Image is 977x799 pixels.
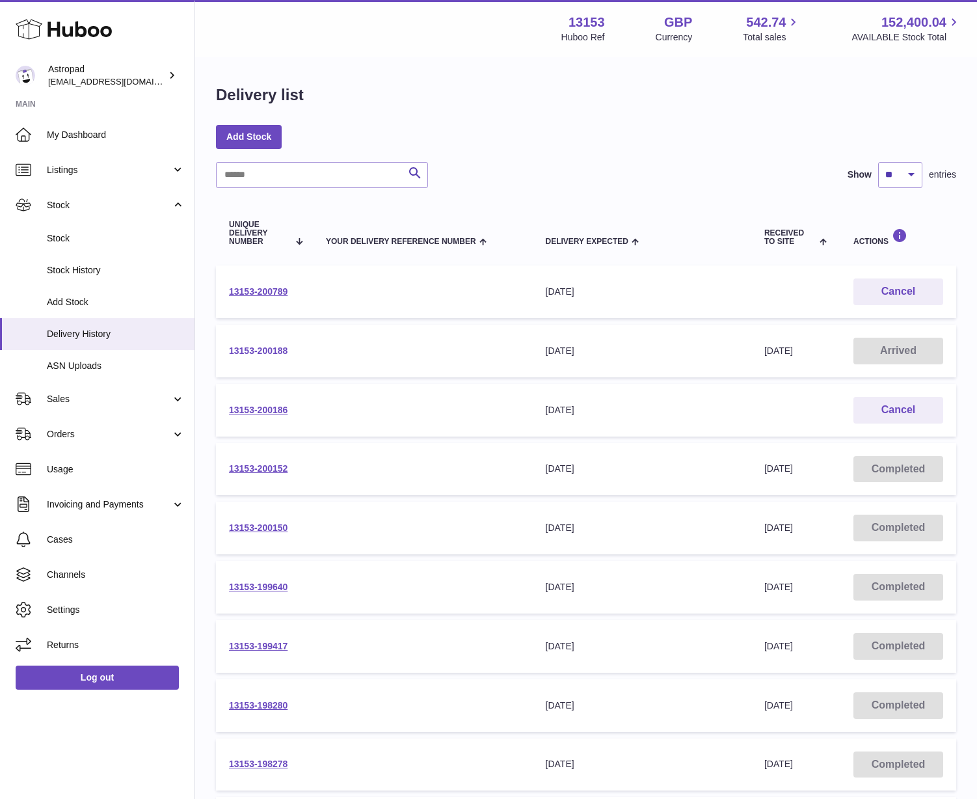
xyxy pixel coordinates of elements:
[216,125,282,148] a: Add Stock
[48,76,191,87] span: [EMAIL_ADDRESS][DOMAIN_NAME]
[764,700,793,711] span: [DATE]
[743,31,801,44] span: Total sales
[47,569,185,581] span: Channels
[881,14,946,31] span: 152,400.04
[764,463,793,474] span: [DATE]
[229,522,288,533] a: 13153-200150
[229,221,289,247] span: Unique Delivery Number
[546,581,738,593] div: [DATE]
[229,405,288,415] a: 13153-200186
[569,14,605,31] strong: 13153
[546,463,738,475] div: [DATE]
[229,641,288,651] a: 13153-199417
[664,14,692,31] strong: GBP
[229,759,288,769] a: 13153-198278
[848,169,872,181] label: Show
[561,31,605,44] div: Huboo Ref
[47,428,171,440] span: Orders
[546,522,738,534] div: [DATE]
[47,498,171,511] span: Invoicing and Payments
[929,169,956,181] span: entries
[48,63,165,88] div: Astropad
[47,463,185,476] span: Usage
[656,31,693,44] div: Currency
[851,31,961,44] span: AVAILABLE Stock Total
[853,228,943,246] div: Actions
[546,758,738,770] div: [DATE]
[47,534,185,546] span: Cases
[216,85,304,105] h1: Delivery list
[47,360,185,372] span: ASN Uploads
[326,237,476,246] span: Your Delivery Reference Number
[546,404,738,416] div: [DATE]
[764,641,793,651] span: [DATE]
[764,522,793,533] span: [DATE]
[47,232,185,245] span: Stock
[764,582,793,592] span: [DATE]
[47,393,171,405] span: Sales
[47,199,171,211] span: Stock
[853,397,943,424] button: Cancel
[47,328,185,340] span: Delivery History
[546,237,628,246] span: Delivery Expected
[16,66,35,85] img: matt@astropad.com
[47,164,171,176] span: Listings
[546,699,738,712] div: [DATE]
[47,129,185,141] span: My Dashboard
[546,286,738,298] div: [DATE]
[764,759,793,769] span: [DATE]
[16,666,179,689] a: Log out
[229,582,288,592] a: 13153-199640
[229,700,288,711] a: 13153-198280
[546,640,738,653] div: [DATE]
[47,264,185,277] span: Stock History
[47,296,185,308] span: Add Stock
[764,229,816,246] span: Received to Site
[746,14,786,31] span: 542.74
[546,345,738,357] div: [DATE]
[764,345,793,356] span: [DATE]
[851,14,961,44] a: 152,400.04 AVAILABLE Stock Total
[47,604,185,616] span: Settings
[229,286,288,297] a: 13153-200789
[229,463,288,474] a: 13153-200152
[743,14,801,44] a: 542.74 Total sales
[853,278,943,305] button: Cancel
[229,345,288,356] a: 13153-200188
[47,639,185,651] span: Returns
